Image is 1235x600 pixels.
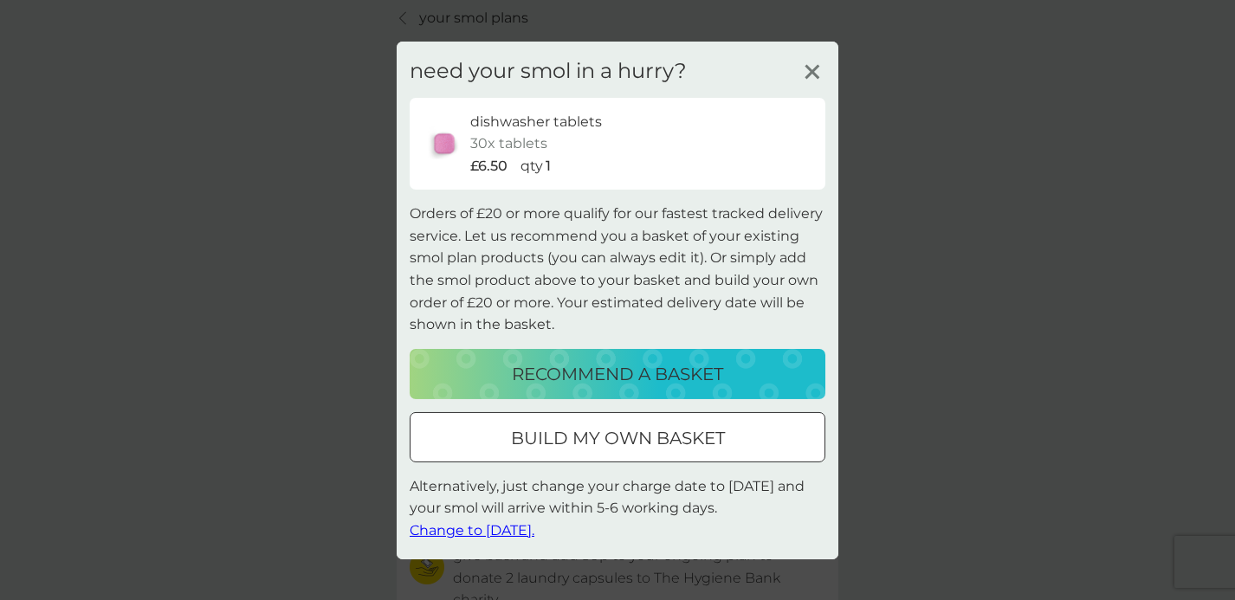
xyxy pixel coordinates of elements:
p: build my own basket [511,424,725,452]
p: recommend a basket [512,360,723,388]
p: dishwasher tablets [470,110,602,132]
button: Change to [DATE]. [410,519,534,542]
p: 1 [546,155,551,177]
p: Orders of £20 or more qualify for our fastest tracked delivery service. Let us recommend you a ba... [410,203,825,336]
p: Alternatively, just change your charge date to [DATE] and your smol will arrive within 5-6 workin... [410,475,825,542]
p: 30x tablets [470,132,547,155]
button: recommend a basket [410,349,825,399]
button: build my own basket [410,412,825,462]
span: Change to [DATE]. [410,522,534,539]
p: qty [521,155,543,177]
p: £6.50 [470,155,508,177]
h3: need your smol in a hurry? [410,58,687,83]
